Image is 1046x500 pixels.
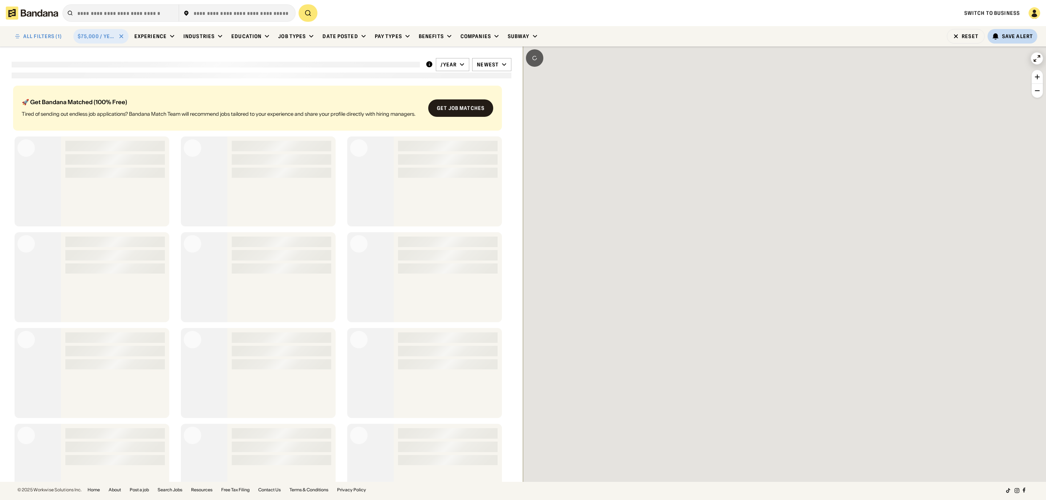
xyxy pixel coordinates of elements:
[375,33,402,40] div: Pay Types
[962,34,978,39] div: Reset
[158,488,182,492] a: Search Jobs
[258,488,281,492] a: Contact Us
[78,33,115,40] div: $75,000 / year
[289,488,328,492] a: Terms & Conditions
[964,10,1020,16] a: Switch to Business
[221,488,250,492] a: Free Tax Filing
[1002,33,1033,40] div: Save Alert
[6,7,58,20] img: Bandana logotype
[419,33,444,40] div: Benefits
[323,33,358,40] div: Date Posted
[231,33,261,40] div: Education
[477,61,499,68] div: Newest
[17,488,82,492] div: © 2025 Workwise Solutions Inc.
[508,33,530,40] div: Subway
[88,488,100,492] a: Home
[437,106,485,111] div: Get job matches
[134,33,167,40] div: Experience
[130,488,149,492] a: Post a job
[278,33,306,40] div: Job Types
[183,33,215,40] div: Industries
[337,488,366,492] a: Privacy Policy
[12,83,511,482] div: grid
[461,33,491,40] div: Companies
[23,34,62,39] div: ALL FILTERS (1)
[22,99,422,105] div: 🚀 Get Bandana Matched (100% Free)
[441,61,457,68] div: /year
[109,488,121,492] a: About
[22,111,422,117] div: Tired of sending out endless job applications? Bandana Match Team will recommend jobs tailored to...
[191,488,212,492] a: Resources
